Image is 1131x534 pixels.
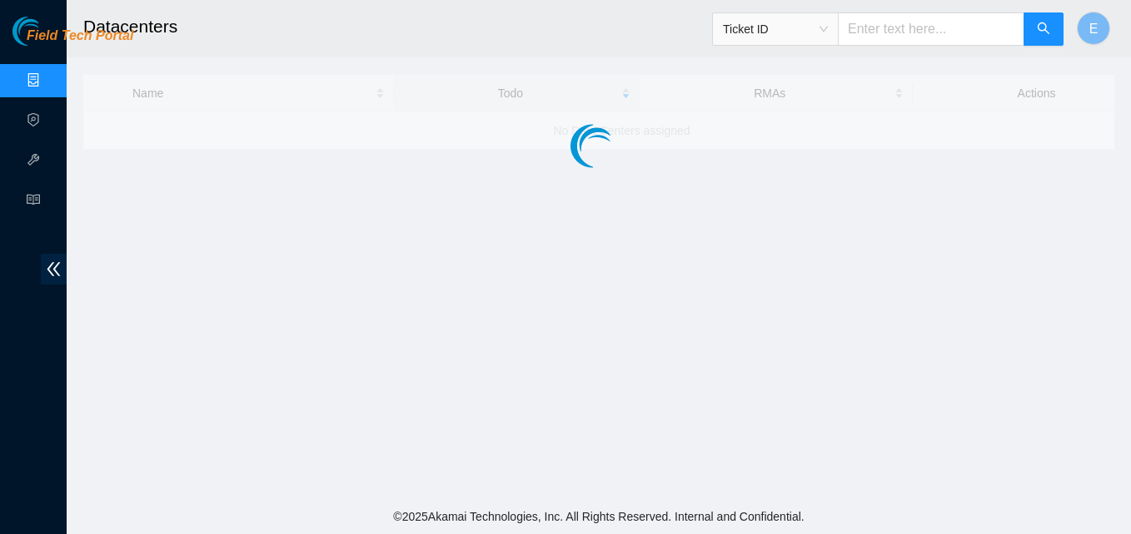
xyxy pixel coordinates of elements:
[67,499,1131,534] footer: © 2025 Akamai Technologies, Inc. All Rights Reserved. Internal and Confidential.
[1024,12,1064,46] button: search
[12,17,84,46] img: Akamai Technologies
[12,30,133,52] a: Akamai TechnologiesField Tech Portal
[27,185,40,219] span: read
[1077,12,1110,45] button: E
[723,17,828,42] span: Ticket ID
[41,254,67,284] span: double-left
[27,28,133,44] span: Field Tech Portal
[1089,18,1099,39] span: E
[1037,22,1050,37] span: search
[838,12,1024,46] input: Enter text here...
